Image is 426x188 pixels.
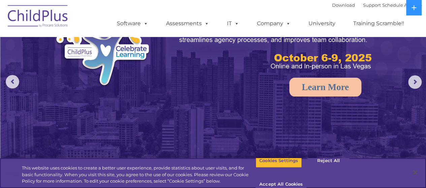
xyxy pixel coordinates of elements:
a: Assessments [159,17,216,30]
font: | [332,2,422,8]
a: Learn More [289,78,361,97]
a: IT [220,17,246,30]
button: Cookies Settings [256,154,302,168]
span: Phone number [94,72,122,77]
button: Reject All [307,154,350,168]
span: Last name [94,44,114,49]
a: University [302,17,342,30]
a: Company [250,17,297,30]
a: Training Scramble!! [347,17,411,30]
a: Schedule A Demo [382,2,422,8]
a: Software [110,17,155,30]
div: This website uses cookies to create a better user experience, provide statistics about user visit... [22,165,256,185]
img: ChildPlus by Procare Solutions [4,0,72,34]
a: Download [332,2,355,8]
button: Close [408,165,423,180]
a: Support [363,2,381,8]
